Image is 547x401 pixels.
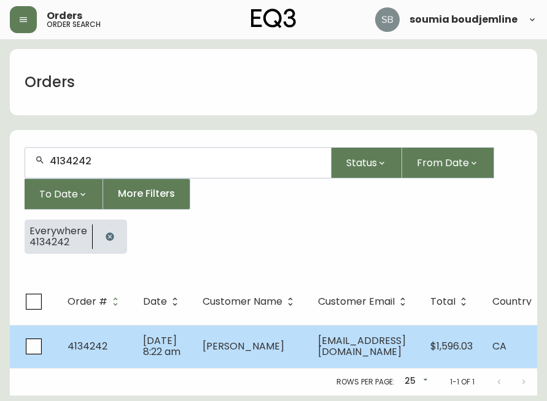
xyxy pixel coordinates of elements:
[492,339,506,353] span: CA
[402,147,494,178] button: From Date
[409,15,518,25] span: soumia boudjemline
[332,147,402,178] button: Status
[143,298,167,305] span: Date
[430,339,473,353] span: $1,596.03
[39,186,78,202] span: To Date
[47,11,82,21] span: Orders
[375,7,400,32] img: 83621bfd3c61cadf98040c636303d86a
[47,21,101,28] h5: order search
[203,296,298,307] span: Customer Name
[118,187,175,200] span: More Filters
[203,339,284,353] span: [PERSON_NAME]
[68,298,107,305] span: Order #
[68,339,107,353] span: 4134242
[318,296,411,307] span: Customer Email
[417,155,469,170] span: From Date
[29,237,87,248] span: 4134242
[68,296,123,307] span: Order #
[25,178,103,210] button: To Date
[251,9,297,28] img: logo
[492,298,532,305] span: Country
[103,178,190,210] button: More Filters
[430,298,456,305] span: Total
[25,72,75,93] h1: Orders
[430,296,471,307] span: Total
[346,155,377,170] span: Status
[203,298,282,305] span: Customer Name
[450,376,475,388] p: 1-1 of 1
[29,226,87,237] span: Everywhere
[318,298,395,305] span: Customer Email
[143,296,183,307] span: Date
[50,155,321,167] input: Search
[336,376,395,388] p: Rows per page:
[143,334,180,359] span: [DATE] 8:22 am
[318,334,406,359] span: [EMAIL_ADDRESS][DOMAIN_NAME]
[400,372,430,392] div: 25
